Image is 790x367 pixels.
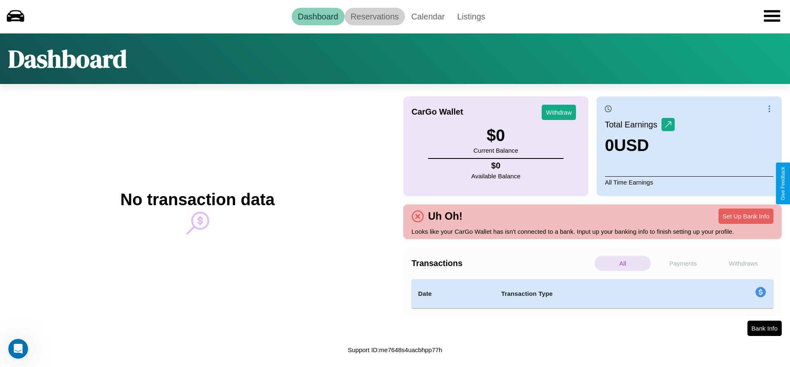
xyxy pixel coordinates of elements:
p: Payments [655,256,711,271]
p: Looks like your CarGo Wallet has isn't connected to a bank. Input up your banking info to finish ... [412,226,773,237]
p: All [595,256,651,271]
h4: $ 0 [471,161,521,170]
h4: Transactions [412,259,592,268]
h4: CarGo Wallet [412,107,463,117]
h4: Uh Oh! [424,210,466,222]
button: Withdraw [542,105,576,120]
a: Listings [451,8,491,25]
a: Dashboard [292,8,345,25]
table: simple table [412,279,773,308]
p: Support ID: me7648s4uacbhpp77h [348,344,443,355]
h1: Dashboard [8,42,127,76]
button: Set Up Bank Info [719,209,773,224]
h4: Transaction Type [501,289,688,299]
a: Calendar [405,8,451,25]
p: All Time Earnings [605,176,773,188]
p: Withdraws [715,256,771,271]
iframe: Intercom live chat [8,339,28,359]
a: Reservations [345,8,405,25]
div: Give Feedback [780,167,786,200]
p: Total Earnings [605,117,662,132]
p: Current Balance [474,145,518,156]
p: Available Balance [471,170,521,182]
h4: Date [418,289,488,299]
h2: No transaction data [120,190,274,209]
h3: 0 USD [605,136,675,155]
h3: $ 0 [474,126,518,145]
button: Bank Info [747,321,782,336]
